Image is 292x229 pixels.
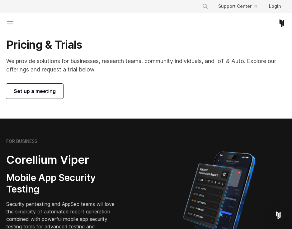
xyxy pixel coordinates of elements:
[197,1,286,12] div: Navigation Menu
[6,153,116,167] h2: Corellium Viper
[6,84,63,99] a: Set up a meeting
[278,19,286,27] a: Corellium Home
[200,1,211,12] button: Search
[264,1,286,12] a: Login
[14,87,56,95] span: Set up a meeting
[6,57,286,74] p: We provide solutions for businesses, research teams, community individuals, and IoT & Auto. Explo...
[6,38,286,52] h1: Pricing & Trials
[6,172,116,195] h3: Mobile App Security Testing
[6,139,37,144] h6: FOR BUSINESS
[213,1,261,12] a: Support Center
[271,208,286,223] div: Open Intercom Messenger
